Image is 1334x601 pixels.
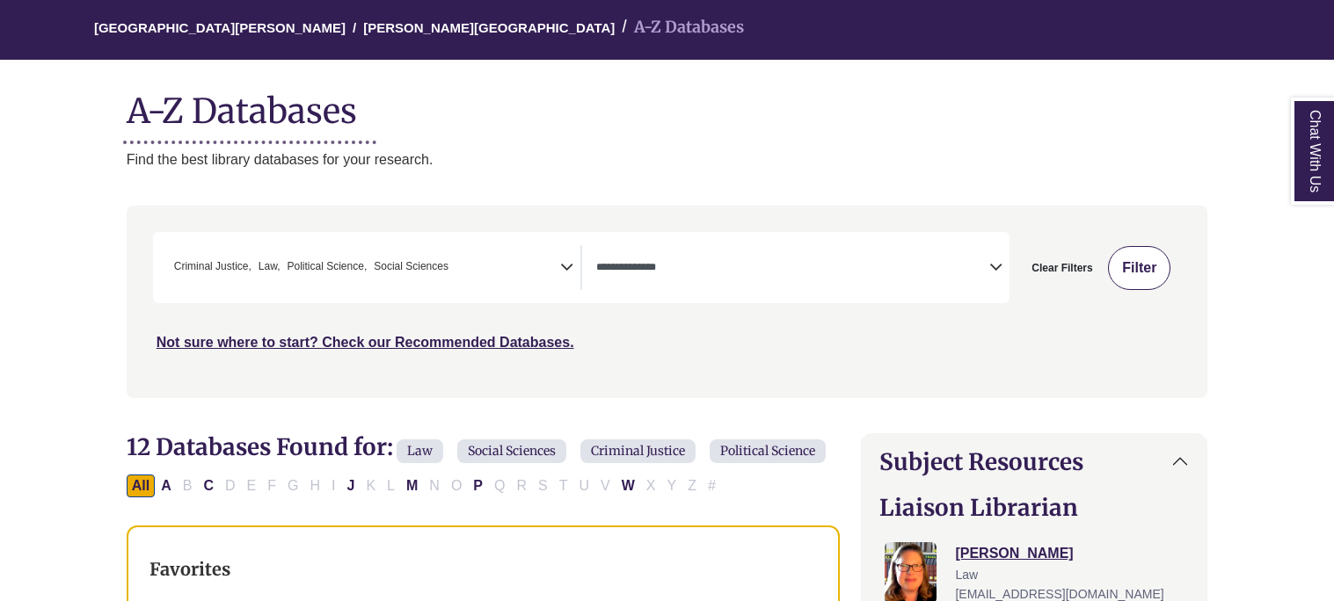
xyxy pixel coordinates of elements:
span: Political Science [710,439,826,463]
a: [PERSON_NAME][GEOGRAPHIC_DATA] [363,18,615,35]
a: [GEOGRAPHIC_DATA][PERSON_NAME] [94,18,346,35]
textarea: Search [452,262,460,276]
button: Filter Results M [401,474,423,497]
p: Find the best library databases for your research. [127,148,1207,171]
span: 12 Databases Found for: [127,432,393,461]
span: Law [955,568,978,582]
button: All [127,474,155,497]
textarea: Search [596,262,989,276]
li: Law [251,258,281,275]
button: Filter Results W [616,474,640,497]
span: [EMAIL_ADDRESS][DOMAIN_NAME] [955,587,1163,601]
li: A-Z Databases [615,15,744,40]
a: [PERSON_NAME] [955,546,1073,561]
button: Submit for Search Results [1108,246,1170,290]
span: Law [259,258,281,275]
span: Social Sciences [457,439,566,463]
a: Not sure where to start? Check our Recommended Databases. [157,335,574,350]
button: Filter Results P [468,474,488,497]
span: Law [397,439,443,463]
li: Political Science [281,258,368,275]
span: Criminal Justice [174,258,251,275]
h1: A-Z Databases [127,77,1207,131]
div: Alpha-list to filter by first letter of database name [127,477,723,492]
span: Criminal Justice [580,439,696,463]
span: Social Sciences [374,258,448,275]
button: Filter Results C [198,474,219,497]
li: Criminal Justice [167,258,251,275]
nav: Search filters [127,206,1207,397]
li: Social Sciences [367,258,448,275]
button: Filter Results J [342,474,361,497]
h2: Liaison Librarian [879,494,1189,521]
h3: Favorites [149,559,818,580]
button: Clear Filters [1020,246,1104,290]
span: Political Science [288,258,368,275]
button: Filter Results A [156,474,177,497]
button: Subject Resources [862,434,1206,489]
